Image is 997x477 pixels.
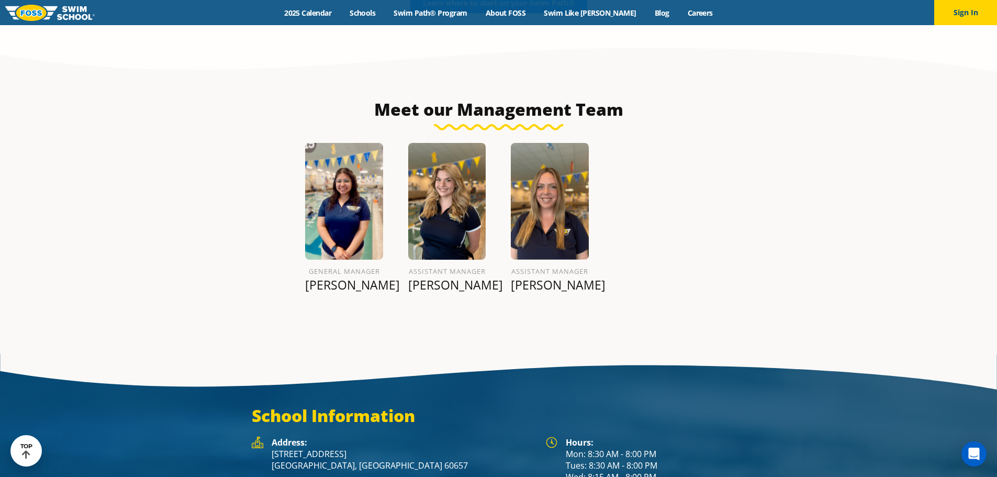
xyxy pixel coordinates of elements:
[305,265,383,278] h6: General Manager
[408,143,486,260] img: Taylor-Kinkead.png
[511,265,589,278] h6: Assistant Manager
[275,8,341,18] a: 2025 Calendar
[566,437,593,448] strong: Hours:
[385,8,476,18] a: Swim Path® Program
[535,8,646,18] a: Swim Like [PERSON_NAME]
[5,5,95,21] img: FOSS Swim School Logo
[511,143,589,260] img: Lauren-Crowley-1.png
[511,278,589,292] p: [PERSON_NAME]
[341,8,385,18] a: Schools
[546,437,557,448] img: Foss Location Hours
[961,441,987,467] div: Open Intercom Messenger
[305,143,383,260] img: Betsy-Figueroa.png
[252,405,746,426] h3: School Information
[476,8,535,18] a: About FOSS
[305,278,383,292] p: [PERSON_NAME]
[272,448,535,471] p: [STREET_ADDRESS] [GEOGRAPHIC_DATA], [GEOGRAPHIC_DATA] 60657
[20,443,32,459] div: TOP
[645,8,678,18] a: Blog
[408,265,486,278] h6: Assistant Manager
[272,437,307,448] strong: Address:
[408,278,486,292] p: [PERSON_NAME]
[678,8,722,18] a: Careers
[252,437,263,448] img: Foss Location Address
[252,99,746,120] h3: Meet our Management Team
